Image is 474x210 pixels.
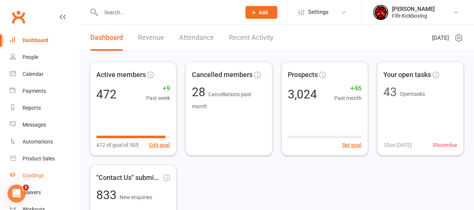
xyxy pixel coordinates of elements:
[22,172,44,178] div: Gradings
[334,94,362,102] span: Past month
[392,6,435,12] div: [PERSON_NAME]
[288,69,318,80] span: Prospects
[400,91,425,97] span: Open tasks
[120,194,152,200] span: New enquiries
[10,66,79,83] a: Calendar
[383,141,412,149] span: 1 Due [DATE]
[22,105,41,111] div: Reports
[10,49,79,66] a: People
[308,4,329,21] span: Settings
[7,184,25,202] iframe: Intercom live chat
[342,141,362,149] button: Set goal
[245,6,277,19] button: Add
[138,25,164,51] a: Revenue
[22,88,46,94] div: Payments
[22,122,46,128] div: Messages
[229,25,274,51] a: Recent Activity
[96,172,162,183] span: "Contact Us" submissions
[22,189,41,195] div: Waivers
[192,91,251,109] span: Cancellations past month
[149,141,170,149] button: Edit goal
[23,184,29,190] span: 1
[99,7,236,18] input: Search...
[9,8,28,26] a: Clubworx
[10,32,79,49] a: Dashboard
[192,69,253,80] span: Cancelled members
[192,85,208,99] span: 28
[10,167,79,184] a: Gradings
[179,25,214,51] a: Attendance
[259,9,268,15] span: Add
[22,37,48,43] div: Dashboard
[146,94,170,102] span: Past week
[10,83,79,100] a: Payments
[10,184,79,201] a: Waivers
[10,116,79,133] a: Messages
[10,150,79,167] a: Product Sales
[90,25,123,51] a: Dashboard
[383,86,397,98] div: 43
[383,69,431,80] span: Your open tasks
[22,139,53,145] div: Automations
[392,12,435,19] div: Fife Kickboxing
[10,133,79,150] a: Automations
[96,69,146,80] span: Active members
[96,188,120,202] span: 833
[22,71,43,77] div: Calendar
[22,156,55,162] div: Product Sales
[334,83,362,94] span: +46
[96,141,139,149] span: 472 of goal of 505
[373,5,388,20] img: thumb_image1552605535.png
[288,88,317,100] div: 3,024
[146,83,170,94] span: +9
[432,33,449,42] span: [DATE]
[10,100,79,116] a: Reports
[96,88,117,100] div: 472
[22,54,38,60] div: People
[432,141,457,149] span: 39 overdue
